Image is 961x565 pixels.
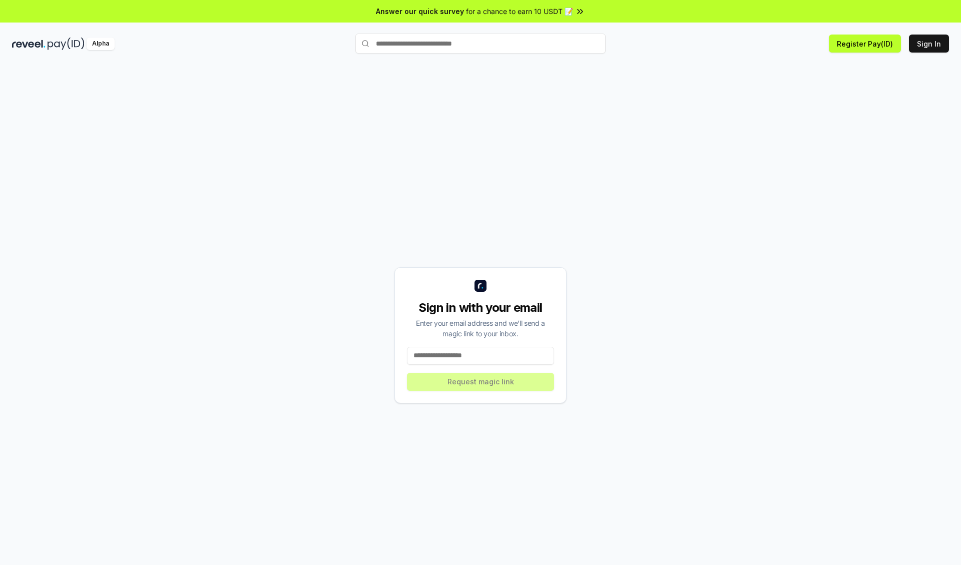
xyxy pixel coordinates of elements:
img: pay_id [48,38,85,50]
div: Sign in with your email [407,300,554,316]
button: Sign In [909,35,949,53]
button: Register Pay(ID) [829,35,901,53]
div: Alpha [87,38,115,50]
img: reveel_dark [12,38,46,50]
span: for a chance to earn 10 USDT 📝 [466,6,573,17]
div: Enter your email address and we’ll send a magic link to your inbox. [407,318,554,339]
img: logo_small [474,280,487,292]
span: Answer our quick survey [376,6,464,17]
